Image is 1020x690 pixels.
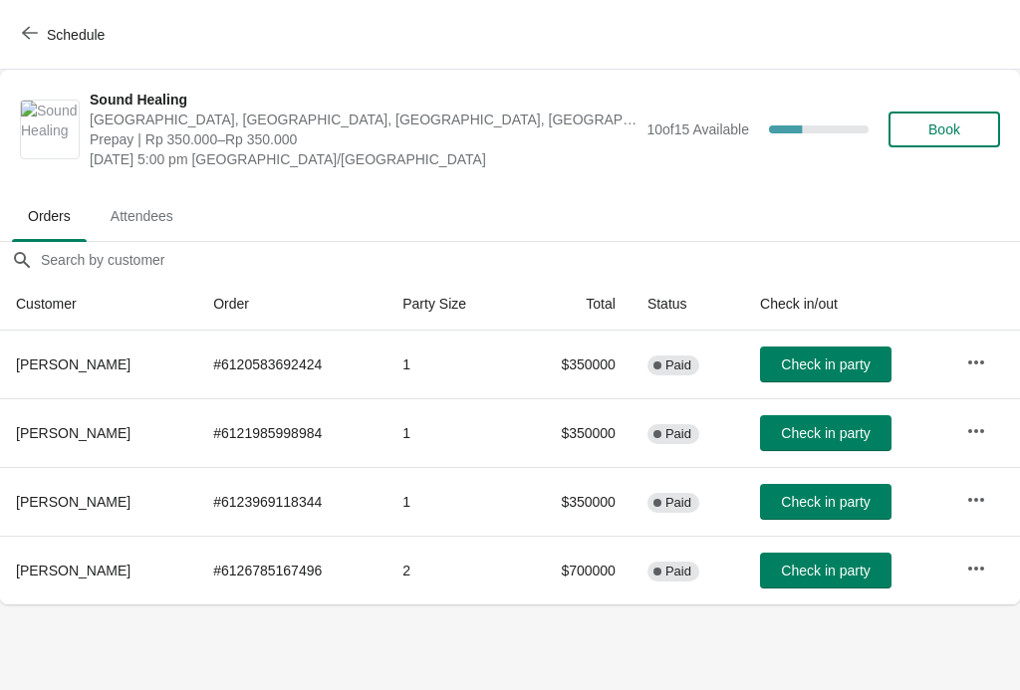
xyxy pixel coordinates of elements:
[781,494,870,510] span: Check in party
[665,357,691,373] span: Paid
[760,553,892,588] button: Check in party
[386,398,515,467] td: 1
[665,495,691,511] span: Paid
[781,425,870,441] span: Check in party
[197,398,386,467] td: # 6121985998984
[197,536,386,604] td: # 6126785167496
[197,467,386,536] td: # 6123969118344
[197,278,386,331] th: Order
[386,331,515,398] td: 1
[90,90,637,110] span: Sound Healing
[515,536,632,604] td: $700000
[90,110,637,129] span: [GEOGRAPHIC_DATA], [GEOGRAPHIC_DATA], [GEOGRAPHIC_DATA], [GEOGRAPHIC_DATA], [GEOGRAPHIC_DATA]
[90,129,637,149] span: Prepay | Rp 350.000–Rp 350.000
[10,17,121,53] button: Schedule
[515,278,632,331] th: Total
[515,467,632,536] td: $350000
[515,398,632,467] td: $350000
[781,563,870,578] span: Check in party
[16,356,130,372] span: [PERSON_NAME]
[760,415,892,451] button: Check in party
[386,536,515,604] td: 2
[781,356,870,372] span: Check in party
[12,198,87,234] span: Orders
[646,121,749,137] span: 10 of 15 Available
[90,149,637,169] span: [DATE] 5:00 pm [GEOGRAPHIC_DATA]/[GEOGRAPHIC_DATA]
[197,331,386,398] td: # 6120583692424
[21,101,79,158] img: Sound Healing
[665,426,691,442] span: Paid
[928,121,960,137] span: Book
[386,467,515,536] td: 1
[760,346,892,382] button: Check in party
[632,278,744,331] th: Status
[744,278,950,331] th: Check in/out
[47,27,105,43] span: Schedule
[95,198,189,234] span: Attendees
[386,278,515,331] th: Party Size
[515,331,632,398] td: $350000
[40,242,1020,278] input: Search by customer
[760,484,892,520] button: Check in party
[889,112,1000,147] button: Book
[16,425,130,441] span: [PERSON_NAME]
[665,564,691,579] span: Paid
[16,494,130,510] span: [PERSON_NAME]
[16,563,130,578] span: [PERSON_NAME]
